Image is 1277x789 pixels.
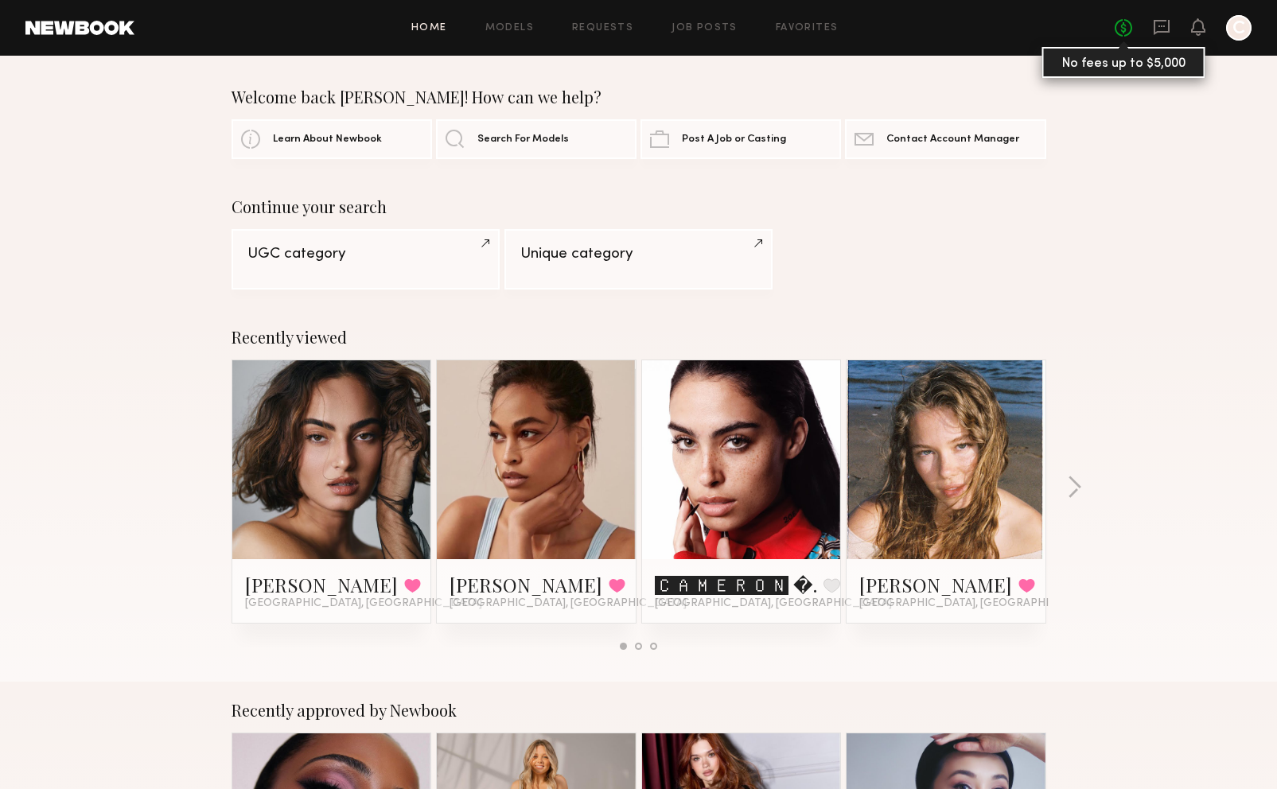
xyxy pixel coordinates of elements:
a: Post A Job or Casting [640,119,841,159]
a: Models [485,23,534,33]
div: Recently approved by Newbook [232,701,1046,720]
span: Contact Account Manager [886,134,1019,145]
a: [PERSON_NAME] [859,572,1012,597]
a: 🅲🅰🅼🅴🆁🅾🅽 �. [655,572,817,597]
a: Requests [572,23,633,33]
a: Home [411,23,447,33]
a: Unique category [504,229,773,290]
a: No fees up to $5,000 [1115,19,1132,37]
span: [GEOGRAPHIC_DATA], [GEOGRAPHIC_DATA] [450,597,687,610]
span: Post A Job or Casting [682,134,786,145]
div: Continue your search [232,197,1046,216]
a: Favorites [776,23,839,33]
a: Job Posts [672,23,738,33]
a: UGC category [232,229,500,290]
a: Search For Models [436,119,637,159]
span: [GEOGRAPHIC_DATA], [GEOGRAPHIC_DATA] [245,597,482,610]
div: Welcome back [PERSON_NAME]! How can we help? [232,87,1046,107]
div: UGC category [247,247,484,262]
a: Contact Account Manager [845,119,1045,159]
div: Unique category [520,247,757,262]
span: [GEOGRAPHIC_DATA], [GEOGRAPHIC_DATA] [859,597,1096,610]
a: C [1226,15,1252,41]
a: [PERSON_NAME] [450,572,602,597]
span: Learn About Newbook [273,134,382,145]
a: [PERSON_NAME] [245,572,398,597]
div: No fees up to $5,000 [1042,47,1205,78]
div: Recently viewed [232,328,1046,347]
a: Learn About Newbook [232,119,432,159]
span: [GEOGRAPHIC_DATA], [GEOGRAPHIC_DATA] [655,597,892,610]
span: Search For Models [477,134,569,145]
